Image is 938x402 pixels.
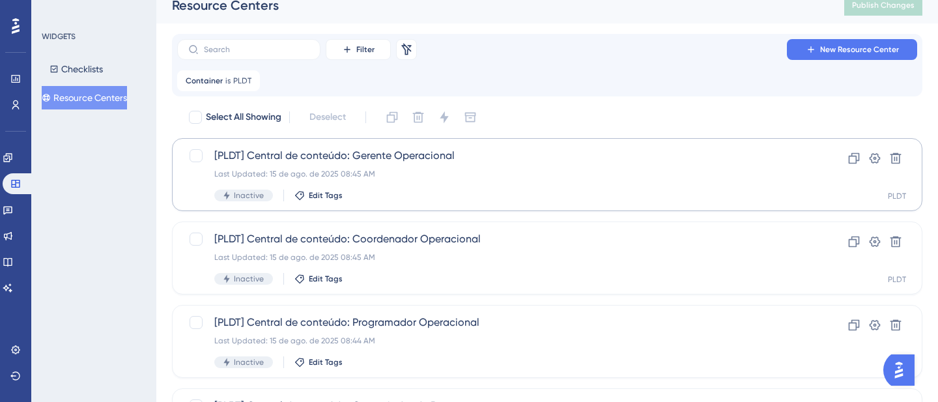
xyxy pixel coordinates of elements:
span: [PLDT] Central de conteúdo: Programador Operacional [214,315,776,330]
button: Edit Tags [294,274,343,284]
div: Last Updated: 15 de ago. de 2025 08:45 AM [214,252,776,263]
div: WIDGETS [42,31,76,42]
span: is [225,76,231,86]
span: Inactive [234,357,264,367]
button: Edit Tags [294,190,343,201]
button: Resource Centers [42,86,127,109]
div: Last Updated: 15 de ago. de 2025 08:44 AM [214,336,776,346]
span: Filter [356,44,375,55]
span: Edit Tags [309,190,343,201]
span: [PLDT] Central de conteúdo: Coordenador Operacional [214,231,776,247]
iframe: UserGuiding AI Assistant Launcher [883,351,922,390]
div: PLDT [888,191,906,201]
button: Edit Tags [294,357,343,367]
span: Select All Showing [206,109,281,125]
span: Inactive [234,274,264,284]
button: Checklists [42,57,111,81]
button: New Resource Center [787,39,917,60]
div: PLDT [888,274,906,285]
span: Edit Tags [309,357,343,367]
span: Container [186,76,223,86]
span: Inactive [234,190,264,201]
span: Edit Tags [309,274,343,284]
div: Last Updated: 15 de ago. de 2025 08:45 AM [214,169,776,179]
span: PLDT [233,76,251,86]
input: Search [204,45,309,54]
span: Deselect [309,109,346,125]
span: [PLDT] Central de conteúdo: Gerente Operacional [214,148,776,164]
span: New Resource Center [820,44,899,55]
button: Deselect [298,106,358,129]
button: Filter [326,39,391,60]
